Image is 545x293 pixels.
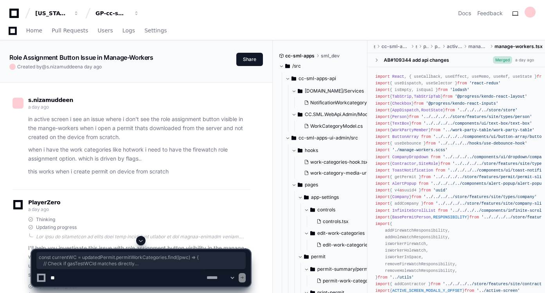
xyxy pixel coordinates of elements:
span: cc-sml-apps-api [299,75,336,82]
span: a day ago [28,104,49,110]
p: in active screen i see an issue where i don't see the role assignment button visible in the mange... [28,115,250,141]
span: work-categories-hook.tsx [310,159,368,165]
span: @ [42,64,47,70]
svg: Directory [298,86,302,96]
span: manage-workers.tsx [495,43,543,50]
span: RootState [421,108,442,113]
span: Updating progress [36,224,77,230]
span: import [375,121,390,126]
span: import [375,114,390,119]
span: Person [392,114,407,119]
span: src [415,43,417,50]
span: import [375,168,390,173]
span: import [375,188,390,193]
span: import [375,215,390,220]
p: when i have the work categories like hotwork i need to have the firewatch role assignment option.... [28,145,250,163]
span: from [409,114,419,119]
button: Share [236,53,263,66]
span: [DOMAIN_NAME]/Services [305,88,364,94]
span: import [375,108,390,113]
span: controls.tsx [323,218,349,225]
button: hooks [291,144,374,157]
span: TabStripTab [414,94,441,99]
span: import [375,128,390,132]
span: import [375,201,390,206]
span: InfiniteScrollList [392,208,435,213]
svg: Directory [298,110,302,119]
span: TextBox [392,121,409,126]
span: Created by [17,64,102,70]
button: [US_STATE] Pacific [32,6,82,20]
span: '../../../../store/features/site/types/person' [421,114,532,119]
span: '../../../../components/ui/text-box/text-box' [424,121,532,126]
span: import [375,88,390,92]
span: from [419,181,428,186]
button: work-categories-hook.tsx [301,157,376,168]
span: from [424,201,433,206]
span: import [375,175,390,179]
button: Feedback [477,9,503,17]
a: Docs [458,9,471,17]
span: AlertPopup [392,181,416,186]
span: active-screen [447,43,462,50]
span: Users [98,28,113,33]
svg: Directory [310,205,315,214]
span: import [375,148,390,152]
button: GP-cc-sml-apps [92,6,142,20]
button: controls.tsx [313,216,378,227]
a: Logs [122,22,135,40]
div: Lor ipsu do sitametcon ad elits doei temp incididunt utlabor et dol magnaa-enimadm veniam. Quisno... [36,234,250,240]
span: Home [26,28,42,33]
span: import [375,208,390,213]
span: a day ago [80,64,102,70]
div: a day ago [515,57,534,63]
span: React [392,74,404,79]
span: controls [317,207,335,213]
span: from [431,155,441,159]
button: app-settings [298,191,381,204]
span: import [375,155,390,159]
span: import [375,195,390,199]
button: cc-sml-apps-ui-admin/src [285,132,368,144]
span: Contractor [392,161,416,166]
span: '../../../../hooks/use-debounce-hook' [438,141,527,146]
span: ButtonArray [392,134,419,139]
span: cc-sml-apps-ui-admin/src [299,135,358,141]
button: NotificationWorkcategoryService.cs [301,97,376,108]
span: import [375,74,390,79]
span: WorkCategoryModel.cs [310,123,363,129]
span: from [426,141,436,146]
span: edit-work-categories [317,230,365,236]
span: manage-workers [468,43,488,50]
span: from [457,81,467,86]
a: Pull Requests [52,22,88,40]
p: this works when i create permit on device from scratch [28,167,250,176]
span: '../../../../store/store' [457,108,518,113]
span: '../../../../store/features/site/types/company' [424,195,537,199]
span: '@progress/kendo-react-inputs' [426,101,498,106]
span: sml_dev [321,53,340,59]
span: from [414,101,424,106]
span: import [375,94,390,99]
button: [DOMAIN_NAME]/Services [291,85,374,97]
span: Pull Requests [52,28,88,33]
svg: Directory [298,146,302,155]
span: pages [305,182,318,188]
span: from [412,121,421,126]
span: from [435,168,445,173]
span: import [375,101,390,106]
span: import [375,134,390,139]
span: RESPONSIBILITY [433,215,467,220]
span: import [375,222,390,226]
span: from [445,108,455,113]
span: from [438,88,448,92]
span: AppDispatch [392,108,419,113]
button: pages [291,179,374,191]
span: pages [423,43,429,50]
span: Checkbox [392,101,411,106]
span: NotificationWorkcategoryService.cs [310,100,390,106]
span: Company [392,195,409,199]
span: s.nizamuddeen [47,64,80,70]
span: cc-sml-apps [285,53,315,59]
span: import [375,181,390,186]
